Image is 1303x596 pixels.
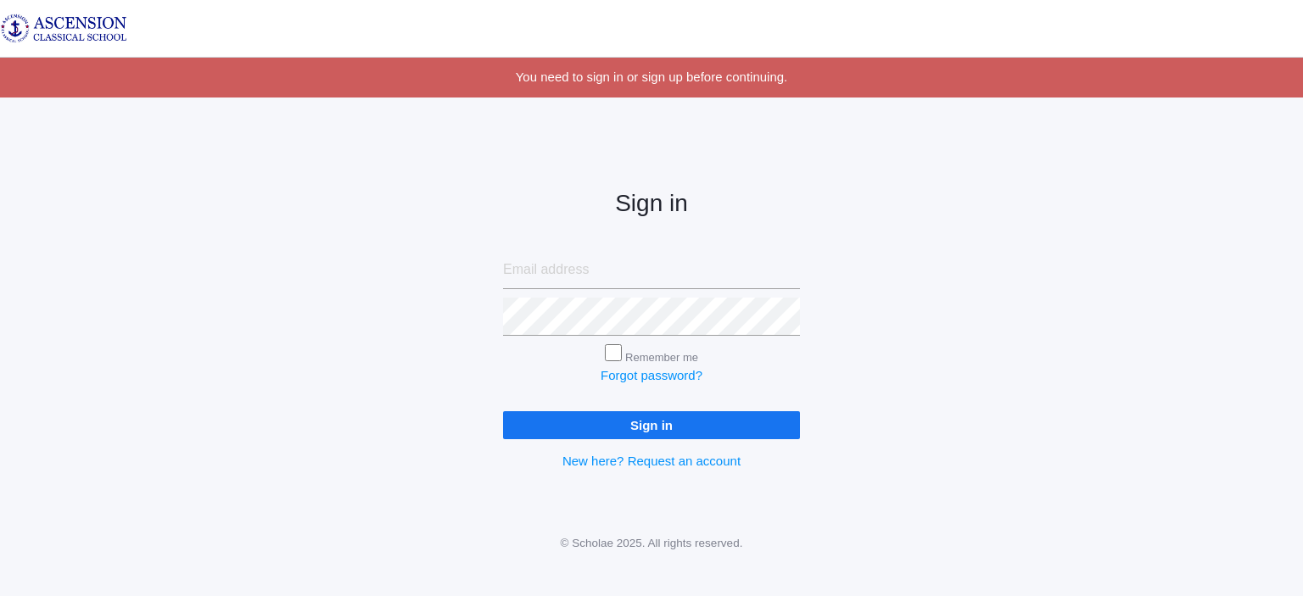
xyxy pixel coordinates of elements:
[503,411,800,439] input: Sign in
[601,368,702,382] a: Forgot password?
[503,191,800,217] h2: Sign in
[625,351,698,364] label: Remember me
[503,251,800,289] input: Email address
[562,454,741,468] a: New here? Request an account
